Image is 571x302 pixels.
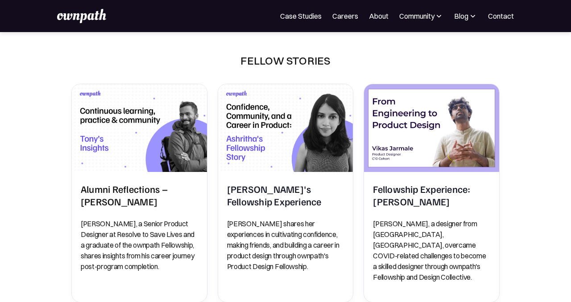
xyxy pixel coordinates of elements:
img: Alumni Reflections – Tony Joy [72,84,207,172]
div: Community [399,11,443,21]
p: [PERSON_NAME] shares her experiences in cultivating confidence, making friends, and building a ca... [227,218,344,272]
a: Careers [332,11,358,21]
img: Fellowship Experience: Vikas Jarmale [364,84,499,172]
a: About [369,11,389,21]
p: [PERSON_NAME], a Senior Product Designer at Resolve to Save Lives and a graduate of the ownpath F... [81,218,198,272]
img: Ashritha's Fellowship Experience [218,84,353,172]
div: Fellow Stories [240,53,330,68]
div: Blog [454,11,477,21]
div: Blog [454,11,468,21]
h2: Fellowship Experience: [PERSON_NAME] [373,183,490,208]
h2: Alumni Reflections – [PERSON_NAME] [81,183,198,208]
h2: [PERSON_NAME]'s Fellowship Experience [227,183,344,208]
p: [PERSON_NAME], a designer from [GEOGRAPHIC_DATA], [GEOGRAPHIC_DATA], overcame COVID-related chall... [373,218,490,282]
a: Contact [488,11,514,21]
a: Case Studies [280,11,322,21]
div: Community [399,11,434,21]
